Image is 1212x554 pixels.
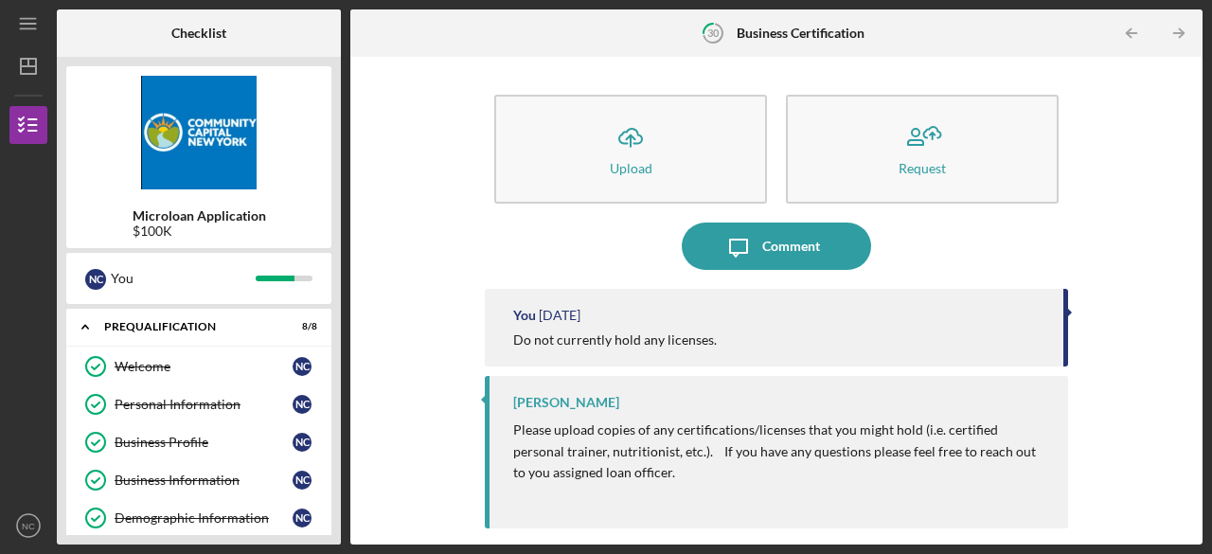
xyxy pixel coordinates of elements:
div: N C [293,509,312,527]
b: Checklist [171,26,226,41]
button: Upload [494,95,767,204]
div: You [111,262,256,295]
button: Request [786,95,1059,204]
button: NC [9,507,47,545]
div: N C [293,433,312,452]
div: [PERSON_NAME] [513,395,619,410]
a: Business InformationNC [76,461,322,499]
b: Microloan Application [133,208,266,223]
div: Request [899,161,946,175]
div: N C [293,395,312,414]
div: Welcome [115,359,293,374]
a: Personal InformationNC [76,385,322,423]
p: Please upload copies of any certifications/licenses that you might hold (i.e. certified personal ... [513,420,1049,483]
button: Comment [682,223,871,270]
b: Business Certification [737,26,864,41]
tspan: 30 [707,27,720,39]
div: Upload [610,161,652,175]
text: NC [22,521,35,531]
div: Personal Information [115,397,293,412]
div: Demographic Information [115,510,293,526]
div: Business Profile [115,435,293,450]
time: 2025-08-22 17:42 [539,308,580,323]
div: 8 / 8 [283,321,317,332]
a: Business ProfileNC [76,423,322,461]
div: Do not currently hold any licenses. [513,332,717,348]
div: Business Information [115,473,293,488]
div: Comment [762,223,820,270]
div: N C [293,357,312,376]
div: You [513,308,536,323]
a: Demographic InformationNC [76,499,322,537]
a: WelcomeNC [76,348,322,385]
div: $100K [133,223,266,239]
img: Product logo [66,76,331,189]
div: N C [293,471,312,490]
div: Prequalification [104,321,270,332]
div: N C [85,269,106,290]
